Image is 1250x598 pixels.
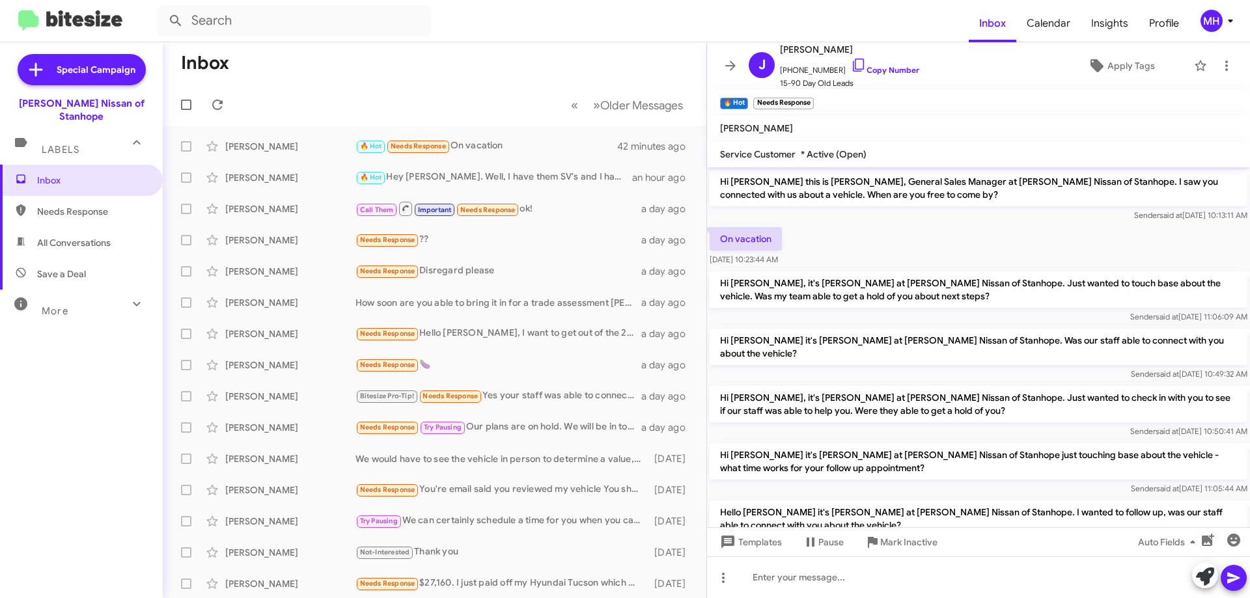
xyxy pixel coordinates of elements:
[801,148,867,160] span: * Active (Open)
[181,53,229,74] h1: Inbox
[360,392,414,400] span: Bitesize Pro-Tip!
[641,421,696,434] div: a day ago
[1128,530,1211,554] button: Auto Fields
[225,515,355,528] div: [PERSON_NAME]
[720,122,793,134] span: [PERSON_NAME]
[571,97,578,113] span: «
[355,264,641,279] div: Disregard please
[632,171,696,184] div: an hour ago
[854,530,948,554] button: Mark Inactive
[355,452,648,465] div: We would have to see the vehicle in person to determine a value, when are you available to stop i...
[563,92,586,118] button: Previous
[158,5,431,36] input: Search
[792,530,854,554] button: Pause
[641,265,696,278] div: a day ago
[225,171,355,184] div: [PERSON_NAME]
[355,482,648,497] div: You're email said you reviewed my vehicle You should know what it is lol
[360,206,394,214] span: Call Them
[710,500,1247,537] p: Hello [PERSON_NAME] it's [PERSON_NAME] at [PERSON_NAME] Nissan of Stanhope. I wanted to follow up...
[710,170,1247,206] p: Hi [PERSON_NAME] this is [PERSON_NAME], General Sales Manager at [PERSON_NAME] Nissan of Stanhope...
[360,360,415,369] span: Needs Response
[1016,5,1081,42] a: Calendar
[57,63,135,76] span: Special Campaign
[225,202,355,215] div: [PERSON_NAME]
[1054,54,1187,77] button: Apply Tags
[355,545,648,560] div: Thank you
[780,77,919,90] span: 15-90 Day Old Leads
[600,98,683,113] span: Older Messages
[355,296,641,309] div: How soon are you able to bring it in for a trade assessment [PERSON_NAME]?
[720,98,748,109] small: 🔥 Hot
[1130,426,1247,436] span: Sender [DATE] 10:50:41 AM
[1131,483,1247,493] span: Sender [DATE] 11:05:44 AM
[42,144,79,156] span: Labels
[720,148,796,160] span: Service Customer
[225,359,355,372] div: [PERSON_NAME]
[355,357,641,372] div: 🍆
[710,329,1247,365] p: Hi [PERSON_NAME] it's [PERSON_NAME] at [PERSON_NAME] Nissan of Stanhope. Was our staff able to co...
[648,515,696,528] div: [DATE]
[710,271,1247,308] p: Hi [PERSON_NAME], it's [PERSON_NAME] at [PERSON_NAME] Nissan of Stanhope. Just wanted to touch ba...
[37,205,148,218] span: Needs Response
[1134,210,1247,220] span: Sender [DATE] 10:13:11 AM
[1139,5,1189,42] a: Profile
[37,236,111,249] span: All Conversations
[880,530,937,554] span: Mark Inactive
[1156,426,1178,436] span: said at
[1160,210,1182,220] span: said at
[818,530,844,554] span: Pause
[360,236,415,244] span: Needs Response
[1201,10,1223,32] div: MH
[360,579,415,588] span: Needs Response
[641,359,696,372] div: a day ago
[460,206,516,214] span: Needs Response
[360,142,382,150] span: 🔥 Hot
[1131,369,1247,379] span: Sender [DATE] 10:49:32 AM
[969,5,1016,42] a: Inbox
[593,97,600,113] span: »
[753,98,813,109] small: Needs Response
[710,254,778,264] span: [DATE] 10:23:44 AM
[225,577,355,590] div: [PERSON_NAME]
[618,140,696,153] div: 42 minutes ago
[641,390,696,403] div: a day ago
[225,265,355,278] div: [PERSON_NAME]
[225,483,355,496] div: [PERSON_NAME]
[424,423,462,431] span: Try Pausing
[780,57,919,77] span: [PHONE_NUMBER]
[360,329,415,338] span: Needs Response
[355,232,641,247] div: ??
[355,420,641,435] div: Our plans are on hold. We will be in touch when we are ready.
[360,423,415,431] span: Needs Response
[648,546,696,559] div: [DATE]
[225,234,355,247] div: [PERSON_NAME]
[710,443,1247,480] p: Hi [PERSON_NAME] it's [PERSON_NAME] at [PERSON_NAME] Nissan of Stanhope just touching base about ...
[1107,54,1155,77] span: Apply Tags
[225,452,355,465] div: [PERSON_NAME]
[1156,369,1179,379] span: said at
[225,421,355,434] div: [PERSON_NAME]
[360,517,398,525] span: Try Pausing
[1156,483,1179,493] span: said at
[1081,5,1139,42] span: Insights
[564,92,691,118] nav: Page navigation example
[780,42,919,57] span: [PERSON_NAME]
[42,305,68,317] span: More
[360,267,415,275] span: Needs Response
[641,327,696,340] div: a day ago
[758,55,766,75] span: J
[355,576,648,591] div: $27,160. I just paid off my Hyundai Tucson which will hit [DATE] and I will turn it in [DATE] or ...
[355,513,648,528] div: We can certainly schedule a time for you when you can come in after your work event. I do have so...
[423,392,478,400] span: Needs Response
[225,327,355,340] div: [PERSON_NAME]
[710,227,782,251] p: On vacation
[360,485,415,494] span: Needs Response
[225,546,355,559] div: [PERSON_NAME]
[641,234,696,247] div: a day ago
[225,296,355,309] div: [PERSON_NAME]
[1138,530,1201,554] span: Auto Fields
[1130,312,1247,321] span: Sender [DATE] 11:06:09 AM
